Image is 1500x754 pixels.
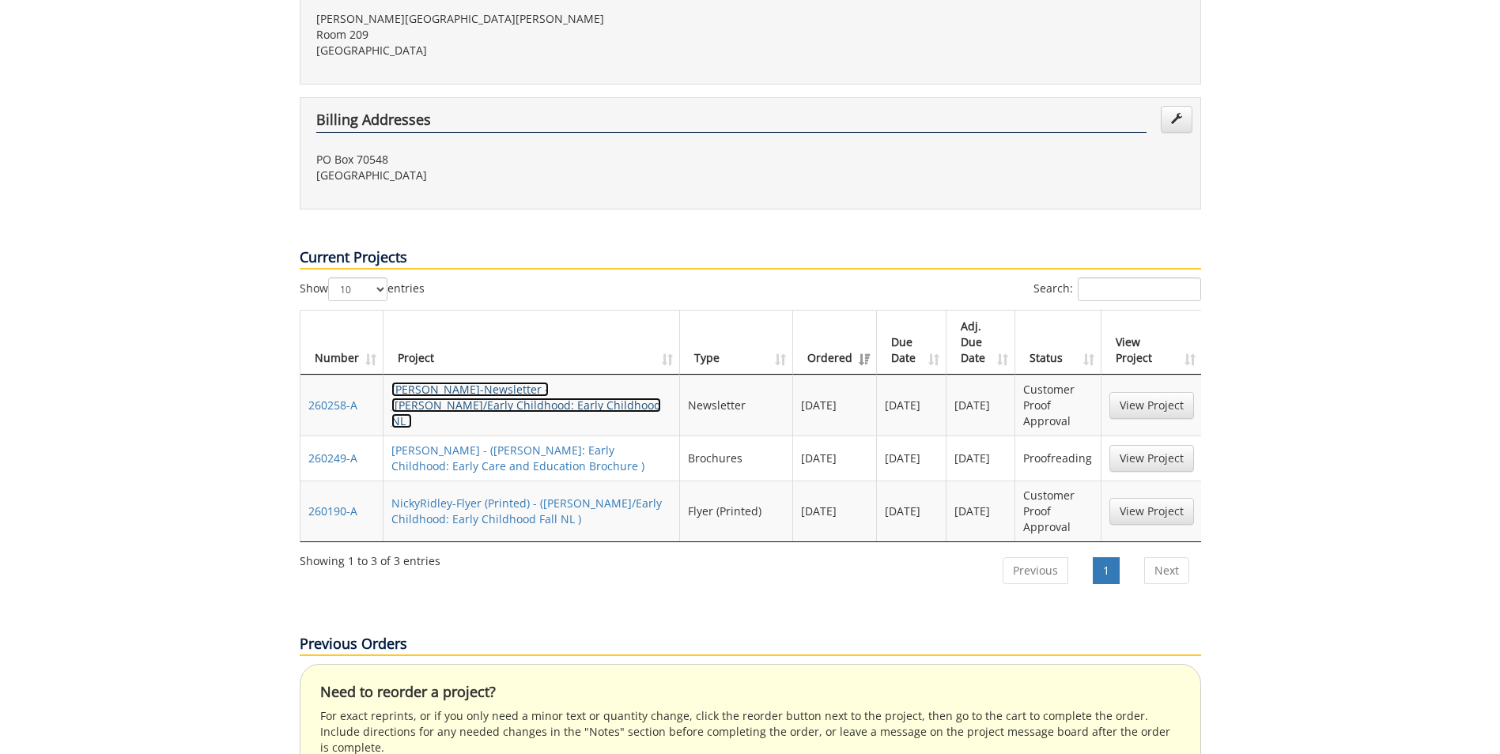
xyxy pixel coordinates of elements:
[1161,106,1192,133] a: Edit Addresses
[793,435,877,481] td: [DATE]
[300,247,1201,270] p: Current Projects
[946,435,1016,481] td: [DATE]
[877,311,946,375] th: Due Date: activate to sort column ascending
[316,168,739,183] p: [GEOGRAPHIC_DATA]
[316,11,739,27] p: [PERSON_NAME][GEOGRAPHIC_DATA][PERSON_NAME]
[946,311,1016,375] th: Adj. Due Date: activate to sort column ascending
[680,375,793,435] td: Newsletter
[793,375,877,435] td: [DATE]
[316,43,739,58] p: [GEOGRAPHIC_DATA]
[1093,557,1120,584] a: 1
[1101,311,1202,375] th: View Project: activate to sort column ascending
[316,152,739,168] p: PO Box 70548
[877,481,946,541] td: [DATE]
[680,481,793,541] td: Flyer (Printed)
[328,277,387,301] select: Showentries
[1109,498,1194,525] a: View Project
[391,443,644,473] a: [PERSON_NAME] - ([PERSON_NAME]: Early Childhood: Early Care and Education Brochure )
[316,27,739,43] p: Room 209
[680,435,793,481] td: Brochures
[1015,375,1101,435] td: Customer Proof Approval
[320,684,1181,700] h4: Need to reorder a project?
[300,547,440,569] div: Showing 1 to 3 of 3 entries
[1033,277,1201,301] label: Search:
[1144,557,1189,584] a: Next
[300,311,384,375] th: Number: activate to sort column ascending
[946,375,1016,435] td: [DATE]
[308,398,357,413] a: 260258-A
[793,481,877,541] td: [DATE]
[1015,435,1101,481] td: Proofreading
[877,375,946,435] td: [DATE]
[391,382,661,428] a: [PERSON_NAME]-Newsletter - ([PERSON_NAME]/Early Childhood: Early Childhood NL )
[1015,481,1101,541] td: Customer Proof Approval
[877,435,946,481] td: [DATE]
[308,503,357,518] a: 260190-A
[1003,557,1068,584] a: Previous
[1078,277,1201,301] input: Search:
[680,311,793,375] th: Type: activate to sort column ascending
[1109,445,1194,472] a: View Project
[300,634,1201,656] p: Previous Orders
[308,451,357,466] a: 260249-A
[793,311,877,375] th: Ordered: activate to sort column ascending
[391,496,662,526] a: NickyRidley-Flyer (Printed) - ([PERSON_NAME]/Early Childhood: Early Childhood Fall NL )
[946,481,1016,541] td: [DATE]
[316,112,1147,133] h4: Billing Addresses
[1015,311,1101,375] th: Status: activate to sort column ascending
[1109,392,1194,419] a: View Project
[300,277,425,301] label: Show entries
[384,311,681,375] th: Project: activate to sort column ascending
